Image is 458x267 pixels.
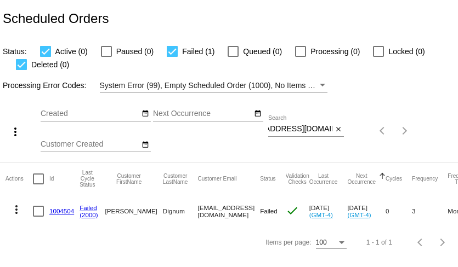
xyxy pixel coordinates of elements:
[347,195,386,227] mat-cell: [DATE]
[41,109,139,118] input: Created
[386,176,402,182] button: Change sorting for Cycles
[9,125,22,138] mat-icon: more_vert
[335,125,342,134] mat-icon: close
[260,176,275,182] button: Change sorting for Status
[332,124,344,135] button: Clear
[347,211,371,218] a: (GMT-4)
[412,176,438,182] button: Change sorting for Frequency
[80,211,98,218] a: (2000)
[80,204,97,211] a: Failed
[286,162,309,195] mat-header-cell: Validation Checks
[105,173,152,185] button: Change sorting for CustomerFirstName
[366,239,392,246] div: 1 - 1 of 1
[31,58,69,71] span: Deleted (0)
[80,170,95,188] button: Change sorting for LastProcessingCycleId
[268,125,332,133] input: Search
[309,173,338,185] button: Change sorting for LastOccurrenceUtc
[3,11,109,26] h2: Scheduled Orders
[182,45,214,58] span: Failed (1)
[243,45,282,58] span: Queued (0)
[316,239,327,246] span: 100
[100,79,327,92] mat-select: Filter by Processing Error Codes
[3,81,87,90] span: Processing Error Codes:
[142,141,149,149] mat-icon: date_range
[105,195,162,227] mat-cell: [PERSON_NAME]
[432,231,454,253] button: Next page
[3,47,27,56] span: Status:
[309,195,348,227] mat-cell: [DATE]
[394,120,416,142] button: Next page
[197,195,260,227] mat-cell: [EMAIL_ADDRESS][DOMAIN_NAME]
[254,109,262,118] mat-icon: date_range
[309,211,333,218] a: (GMT-4)
[316,239,347,247] mat-select: Items per page:
[116,45,154,58] span: Paused (0)
[372,120,394,142] button: Previous page
[386,195,412,227] mat-cell: 0
[55,45,88,58] span: Active (0)
[142,109,149,118] mat-icon: date_range
[265,239,311,246] div: Items per page:
[163,173,188,185] button: Change sorting for CustomerLastName
[410,231,432,253] button: Previous page
[347,173,376,185] button: Change sorting for NextOccurrenceUtc
[163,195,198,227] mat-cell: Dignum
[388,45,425,58] span: Locked (0)
[153,109,252,118] input: Next Occurrence
[197,176,236,182] button: Change sorting for CustomerEmail
[260,207,278,214] span: Failed
[5,162,33,195] mat-header-cell: Actions
[10,203,23,216] mat-icon: more_vert
[41,140,139,149] input: Customer Created
[49,176,54,182] button: Change sorting for Id
[310,45,360,58] span: Processing (0)
[412,195,448,227] mat-cell: 3
[286,204,299,217] mat-icon: check
[49,207,74,214] a: 1004504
